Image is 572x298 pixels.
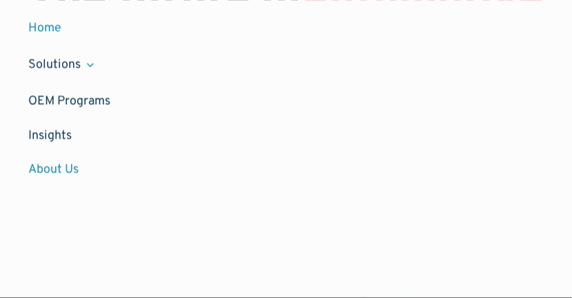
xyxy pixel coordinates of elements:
[29,85,544,119] a: OEM Programs
[29,46,544,85] div: Solutions
[29,11,544,45] a: Home
[29,119,544,152] a: Insights
[29,57,81,74] div: Solutions
[29,152,544,186] a: About Us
